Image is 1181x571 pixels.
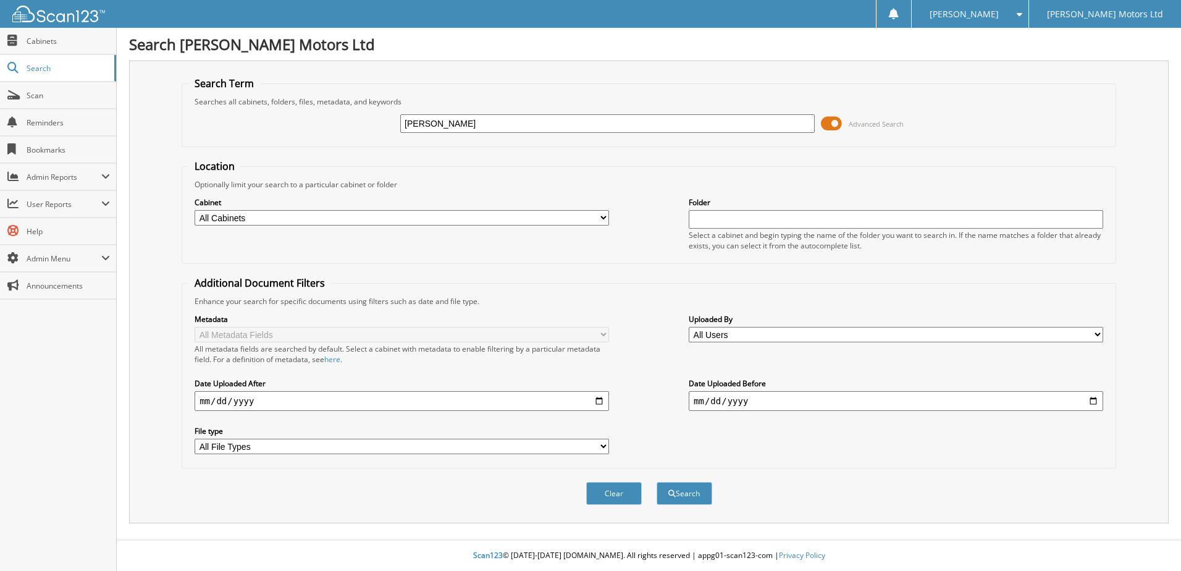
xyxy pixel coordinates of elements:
[27,172,101,182] span: Admin Reports
[117,541,1181,571] div: © [DATE]-[DATE] [DOMAIN_NAME]. All rights reserved | appg01-scan123-com |
[324,354,340,365] a: here
[689,314,1103,324] label: Uploaded By
[27,199,101,209] span: User Reports
[188,96,1109,107] div: Searches all cabinets, folders, files, metadata, and keywords
[779,550,825,560] a: Privacy Policy
[27,63,108,74] span: Search
[689,391,1103,411] input: end
[689,197,1103,208] label: Folder
[27,117,110,128] span: Reminders
[27,36,110,46] span: Cabinets
[195,314,609,324] label: Metadata
[129,34,1169,54] h1: Search [PERSON_NAME] Motors Ltd
[188,296,1109,307] div: Enhance your search for specific documents using filters such as date and file type.
[657,482,712,505] button: Search
[689,378,1103,389] label: Date Uploaded Before
[195,344,609,365] div: All metadata fields are searched by default. Select a cabinet with metadata to enable filtering b...
[195,426,609,436] label: File type
[188,77,260,90] legend: Search Term
[1047,11,1163,18] span: [PERSON_NAME] Motors Ltd
[27,145,110,155] span: Bookmarks
[586,482,642,505] button: Clear
[12,6,105,22] img: scan123-logo-white.svg
[473,550,503,560] span: Scan123
[689,230,1103,251] div: Select a cabinet and begin typing the name of the folder you want to search in. If the name match...
[27,253,101,264] span: Admin Menu
[188,179,1109,190] div: Optionally limit your search to a particular cabinet or folder
[849,119,904,129] span: Advanced Search
[27,90,110,101] span: Scan
[1119,512,1181,571] iframe: Chat Widget
[195,391,609,411] input: start
[27,281,110,291] span: Announcements
[195,197,609,208] label: Cabinet
[195,378,609,389] label: Date Uploaded After
[27,226,110,237] span: Help
[188,159,241,173] legend: Location
[930,11,999,18] span: [PERSON_NAME]
[188,276,331,290] legend: Additional Document Filters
